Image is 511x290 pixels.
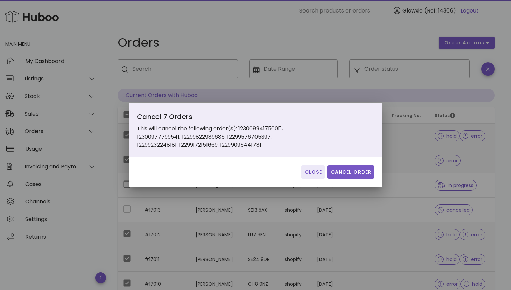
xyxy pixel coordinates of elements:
div: This will cancel the following order(s): 12300894175605, 12300977799541, 12299822989685, 12299576... [137,111,289,149]
button: Close [301,165,325,179]
span: Close [304,169,322,176]
span: Cancel Order [330,169,371,176]
button: Cancel Order [327,165,374,179]
div: Cancel 7 Orders [137,111,289,125]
